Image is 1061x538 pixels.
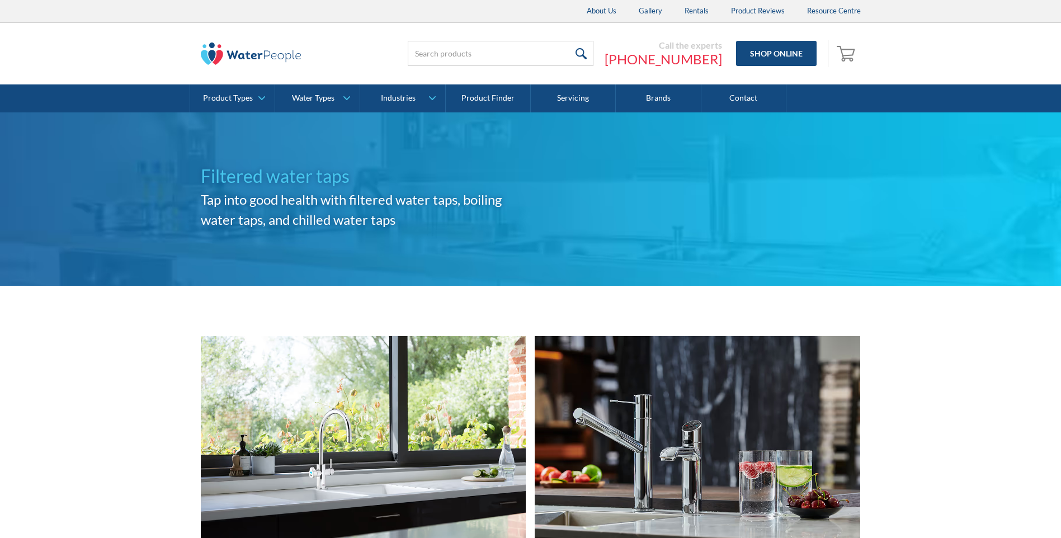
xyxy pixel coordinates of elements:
div: Call the experts [605,40,722,51]
a: Industries [360,84,445,112]
a: Product Finder [446,84,531,112]
a: Shop Online [736,41,817,66]
a: Servicing [531,84,616,112]
a: Water Types [275,84,360,112]
input: Search products [408,41,593,66]
a: Contact [701,84,786,112]
a: Open empty cart [834,40,861,67]
div: Product Types [203,93,253,103]
div: Industries [381,93,416,103]
h1: Filtered water taps [201,163,531,190]
a: [PHONE_NUMBER] [605,51,722,68]
img: shopping cart [837,44,858,62]
a: Brands [616,84,701,112]
img: The Water People [201,43,301,65]
h2: Tap into good health with filtered water taps, boiling water taps, and chilled water taps [201,190,531,230]
div: Water Types [292,93,334,103]
a: Product Types [190,84,275,112]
